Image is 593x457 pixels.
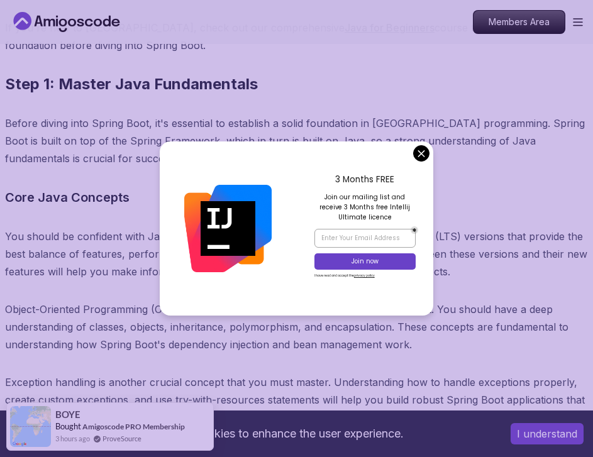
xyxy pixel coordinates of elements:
a: Amigoscode PRO Membership [82,422,185,431]
p: You should be confident with Java 17 or 21, as these are the current Long Term Support (LTS) vers... [5,228,588,280]
span: 3 hours ago [55,433,90,444]
p: Before diving into Spring Boot, it's essential to establish a solid foundation in [GEOGRAPHIC_DAT... [5,114,588,167]
h3: Core Java Concepts [5,187,588,207]
span: Bought [55,421,81,431]
p: Exception handling is another crucial concept that you must master. Understanding how to handle e... [5,373,588,426]
button: Accept cookies [511,423,584,444]
a: ProveSource [103,433,141,444]
p: Members Area [474,11,565,33]
button: Open Menu [573,18,583,26]
h2: Step 1: Master Java Fundamentals [5,74,588,94]
span: BOYE [55,409,80,420]
a: Members Area [473,10,565,34]
p: Object-Oriented Programming (OOP) concepts form the foundation of Java development. You should ha... [5,300,588,353]
img: provesource social proof notification image [10,406,51,447]
div: This website uses cookies to enhance the user experience. [9,420,492,448]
